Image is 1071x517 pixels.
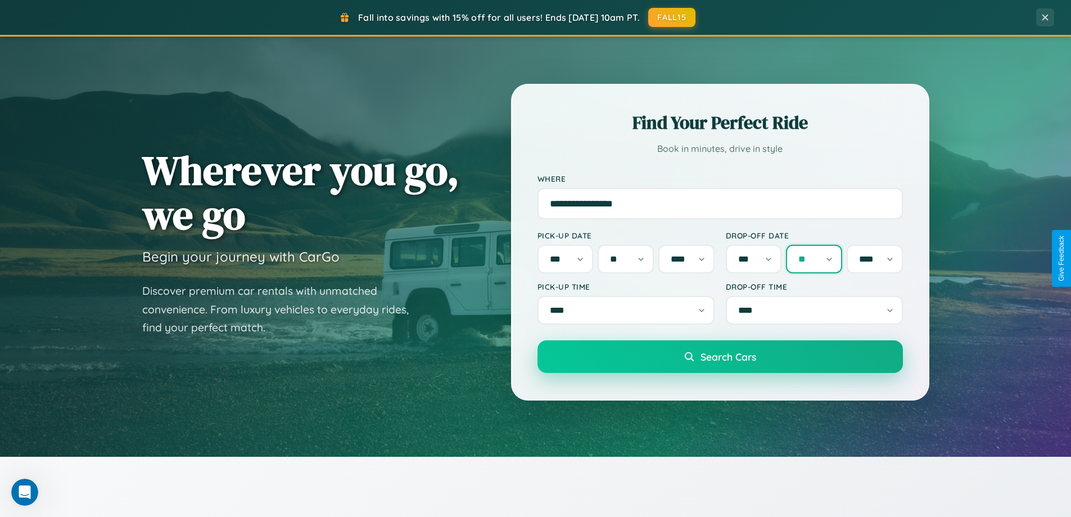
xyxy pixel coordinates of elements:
h1: Wherever you go, we go [142,148,459,237]
label: Drop-off Time [726,282,903,291]
label: Pick-up Date [537,231,715,240]
h3: Begin your journey with CarGo [142,248,340,265]
label: Pick-up Time [537,282,715,291]
span: Fall into savings with 15% off for all users! Ends [DATE] 10am PT. [358,12,640,23]
div: Give Feedback [1058,236,1065,281]
p: Book in minutes, drive in style [537,141,903,157]
label: Where [537,174,903,183]
iframe: Intercom live chat [11,479,38,506]
button: FALL15 [648,8,695,27]
p: Discover premium car rentals with unmatched convenience. From luxury vehicles to everyday rides, ... [142,282,423,337]
h2: Find Your Perfect Ride [537,110,903,135]
label: Drop-off Date [726,231,903,240]
span: Search Cars [701,350,756,363]
button: Search Cars [537,340,903,373]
